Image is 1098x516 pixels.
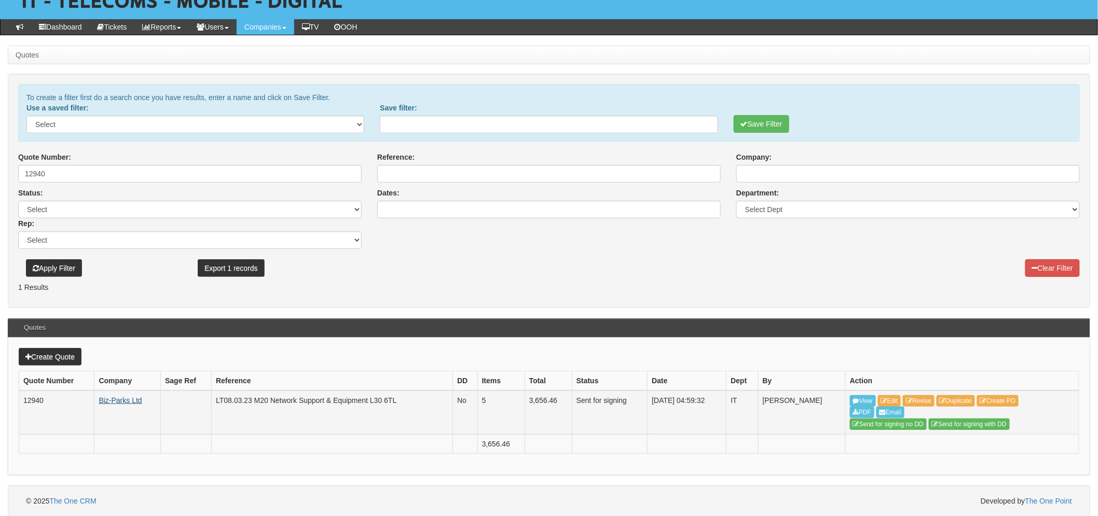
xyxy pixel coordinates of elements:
a: Users [189,19,237,35]
p: 1 Results [18,282,1080,292]
a: Biz-Parks Ltd [99,396,142,405]
a: Export 1 records [198,259,265,277]
td: 12940 [19,391,94,434]
label: Use a saved filter: [26,103,89,113]
label: Reference: [377,152,415,162]
td: 5 [477,391,525,434]
th: Company [94,371,161,391]
th: Quote Number [19,371,94,391]
a: TV [294,19,327,35]
button: Apply Filter [26,259,82,277]
label: Rep: [18,218,34,229]
a: Create Quote [19,348,81,366]
a: Revise [903,395,935,407]
td: [PERSON_NAME] [758,391,845,434]
a: Companies [237,19,294,35]
li: Quotes [16,50,39,60]
a: The One Point [1025,497,1072,505]
td: [DATE] 04:59:32 [648,391,726,434]
label: Company: [736,152,772,162]
td: 3,656.46 [525,391,572,434]
label: Dates: [377,188,400,198]
td: 3,656.46 [477,434,525,453]
td: Sent for signing [572,391,648,434]
a: OOH [327,19,365,35]
label: Department: [736,188,779,198]
th: Dept [726,371,758,391]
a: Reports [134,19,189,35]
th: Reference [212,371,453,391]
label: Status: [18,188,43,198]
a: Edit [878,395,901,407]
th: By [758,371,845,391]
h3: Quotes [19,319,51,337]
th: Date [648,371,726,391]
td: LT08.03.23 M20 Network Support & Equipment L30 6TL [212,391,453,434]
span: Developed by [981,496,1072,506]
button: Save Filter [734,115,789,133]
span: © 2025 [26,497,97,505]
label: Quote Number: [18,152,71,162]
label: Save filter: [380,103,417,113]
p: To create a filter first do a search once you have results, enter a name and click on Save Filter. [26,92,1072,103]
th: Status [572,371,648,391]
th: Items [477,371,525,391]
a: Send for signing no DD [850,419,927,430]
a: Duplicate [937,395,975,407]
a: Clear Filter [1025,259,1080,277]
a: Dashboard [31,19,90,35]
td: No [453,391,477,434]
a: Email [876,407,904,418]
th: Action [846,371,1079,391]
th: DD [453,371,477,391]
th: Total [525,371,572,391]
td: IT [726,391,758,434]
a: The One CRM [49,497,96,505]
a: PDF [850,407,874,418]
a: Create PO [977,395,1019,407]
a: View [850,395,876,407]
th: Sage Ref [161,371,212,391]
a: Send for signing with DD [929,419,1010,430]
a: Tickets [90,19,135,35]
